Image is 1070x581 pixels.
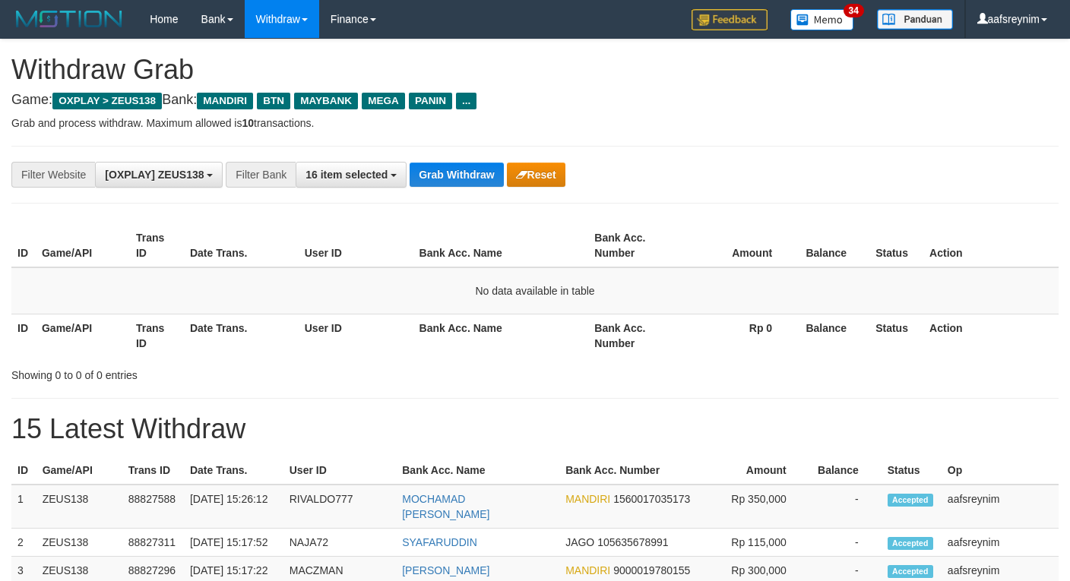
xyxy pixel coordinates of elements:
[682,224,795,267] th: Amount
[809,456,882,485] th: Balance
[888,537,933,550] span: Accepted
[942,485,1059,529] td: aafsreynim
[11,267,1059,314] td: No data available in table
[402,536,477,548] a: SYAFARUDDIN
[299,314,413,357] th: User ID
[402,564,489,576] a: [PERSON_NAME]
[597,536,668,548] span: Copy 105635678991 to clipboard
[413,224,589,267] th: Bank Acc. Name
[409,93,452,109] span: PANIN
[795,314,869,357] th: Balance
[299,224,413,267] th: User ID
[36,529,122,557] td: ZEUS138
[184,456,283,485] th: Date Trans.
[413,314,589,357] th: Bank Acc. Name
[682,314,795,357] th: Rp 0
[790,9,854,30] img: Button%20Memo.svg
[36,224,130,267] th: Game/API
[11,529,36,557] td: 2
[396,456,559,485] th: Bank Acc. Name
[242,117,254,129] strong: 10
[11,93,1059,108] h4: Game: Bank:
[184,314,299,357] th: Date Trans.
[122,485,184,529] td: 88827588
[11,362,435,383] div: Showing 0 to 0 of 0 entries
[36,456,122,485] th: Game/API
[257,93,290,109] span: BTN
[559,456,705,485] th: Bank Acc. Number
[296,162,407,188] button: 16 item selected
[184,485,283,529] td: [DATE] 15:26:12
[105,169,204,181] span: [OXPLAY] ZEUS138
[942,529,1059,557] td: aafsreynim
[844,4,864,17] span: 34
[588,314,682,357] th: Bank Acc. Number
[283,529,397,557] td: NAJA72
[130,224,184,267] th: Trans ID
[869,224,923,267] th: Status
[410,163,503,187] button: Grab Withdraw
[283,456,397,485] th: User ID
[613,564,690,576] span: Copy 9000019780155 to clipboard
[942,456,1059,485] th: Op
[197,93,253,109] span: MANDIRI
[877,9,953,30] img: panduan.png
[456,93,476,109] span: ...
[402,493,489,520] a: MOCHAMAD [PERSON_NAME]
[882,456,942,485] th: Status
[305,169,388,181] span: 16 item selected
[705,529,809,557] td: Rp 115,000
[613,493,690,505] span: Copy 1560017035173 to clipboard
[705,485,809,529] td: Rp 350,000
[11,162,95,188] div: Filter Website
[283,485,397,529] td: RIVALDO777
[36,485,122,529] td: ZEUS138
[809,485,882,529] td: -
[565,493,610,505] span: MANDIRI
[11,485,36,529] td: 1
[226,162,296,188] div: Filter Bank
[362,93,405,109] span: MEGA
[692,9,768,30] img: Feedback.jpg
[795,224,869,267] th: Balance
[11,414,1059,444] h1: 15 Latest Withdraw
[11,456,36,485] th: ID
[122,456,184,485] th: Trans ID
[507,163,565,187] button: Reset
[184,224,299,267] th: Date Trans.
[11,314,36,357] th: ID
[184,529,283,557] td: [DATE] 15:17:52
[565,536,594,548] span: JAGO
[122,529,184,557] td: 88827311
[11,115,1059,131] p: Grab and process withdraw. Maximum allowed is transactions.
[11,55,1059,85] h1: Withdraw Grab
[130,314,184,357] th: Trans ID
[888,565,933,578] span: Accepted
[705,456,809,485] th: Amount
[294,93,358,109] span: MAYBANK
[52,93,162,109] span: OXPLAY > ZEUS138
[11,224,36,267] th: ID
[923,314,1059,357] th: Action
[11,8,127,30] img: MOTION_logo.png
[923,224,1059,267] th: Action
[36,314,130,357] th: Game/API
[565,564,610,576] span: MANDIRI
[869,314,923,357] th: Status
[888,494,933,507] span: Accepted
[588,224,682,267] th: Bank Acc. Number
[809,529,882,557] td: -
[95,162,223,188] button: [OXPLAY] ZEUS138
